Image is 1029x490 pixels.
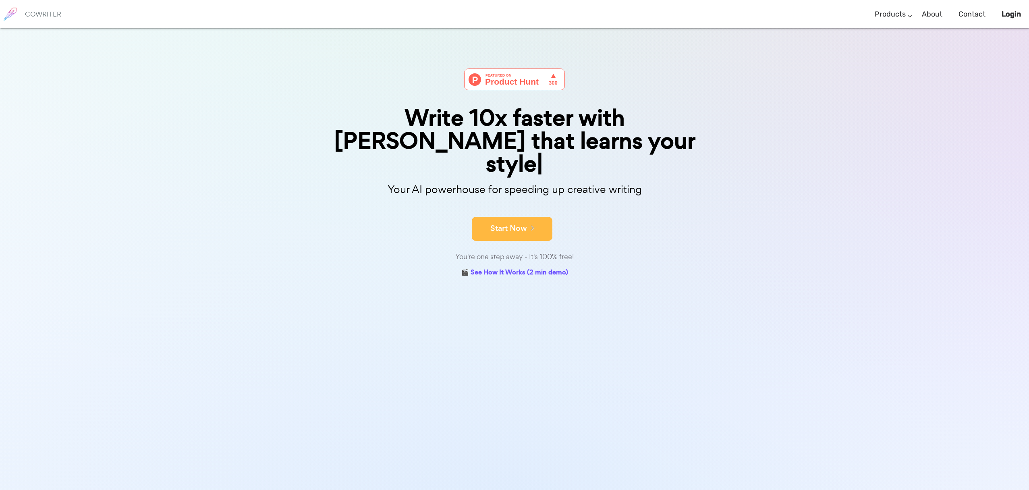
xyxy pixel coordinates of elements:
button: Start Now [472,217,552,241]
a: About [922,2,942,26]
a: Products [875,2,906,26]
div: You're one step away - It's 100% free! [313,251,716,263]
a: 🎬 See How It Works (2 min demo) [461,267,568,279]
div: Write 10x faster with [PERSON_NAME] that learns your style [313,106,716,176]
h6: COWRITER [25,10,61,18]
a: Contact [958,2,985,26]
img: Cowriter - Your AI buddy for speeding up creative writing | Product Hunt [464,69,565,90]
p: Your AI powerhouse for speeding up creative writing [313,181,716,198]
a: Login [1002,2,1021,26]
b: Login [1002,10,1021,19]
